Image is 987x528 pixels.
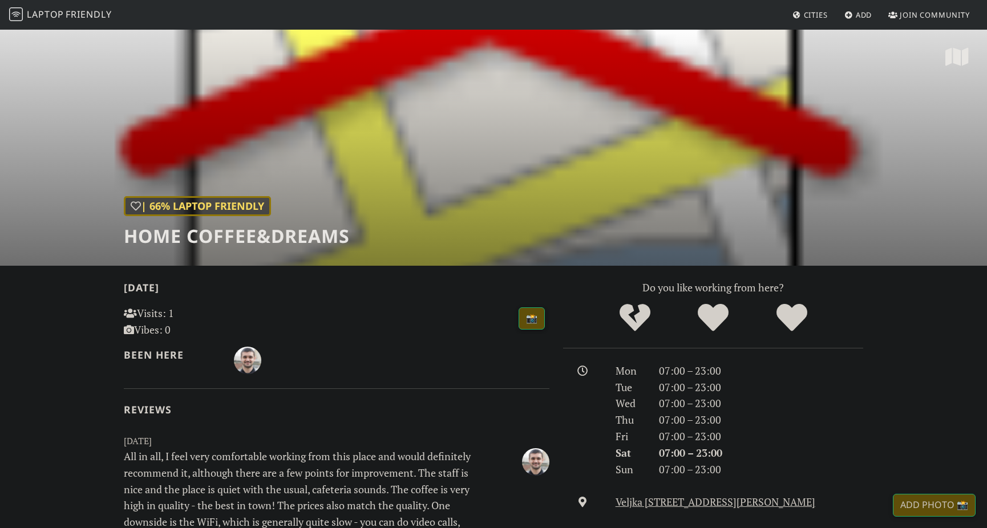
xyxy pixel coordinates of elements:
a: Cities [788,5,832,25]
div: Sat [609,445,652,461]
a: Veljka [STREET_ADDRESS][PERSON_NAME] [616,495,815,509]
span: Cities [804,10,828,20]
h1: HOME coffee&dreams [124,225,350,247]
div: Sun [609,461,652,478]
div: 07:00 – 23:00 [652,428,870,445]
div: Wed [609,395,652,412]
h2: [DATE] [124,282,549,298]
h2: Reviews [124,404,549,416]
div: Yes [674,302,753,334]
a: 📸 [519,307,545,330]
div: Definitely! [753,302,831,334]
span: Laptop [27,8,64,21]
img: LaptopFriendly [9,7,23,21]
div: 07:00 – 23:00 [652,363,870,379]
small: [DATE] [117,434,556,448]
div: 07:00 – 23:00 [652,445,870,461]
div: 07:00 – 23:00 [652,395,870,412]
span: Add [856,10,872,20]
div: Mon [609,363,652,379]
div: Thu [609,412,652,428]
div: 07:00 – 23:00 [652,461,870,478]
p: Visits: 1 Vibes: 0 [124,305,257,338]
a: Add [840,5,877,25]
img: 3382-aleksandar.jpg [234,347,261,374]
a: Join Community [884,5,974,25]
div: No [596,302,674,334]
a: LaptopFriendly LaptopFriendly [9,5,112,25]
a: Add Photo 📸 [893,494,976,517]
span: Friendly [66,8,111,21]
span: Join Community [900,10,970,20]
div: Tue [609,379,652,396]
div: | 66% Laptop Friendly [124,196,271,216]
div: Fri [609,428,652,445]
span: Aleksandar Andjelkovic [522,453,549,467]
p: Do you like working from here? [563,279,863,296]
img: 3382-aleksandar.jpg [522,448,549,476]
span: Aleksandar Andjelkovic [234,352,261,366]
h2: Been here [124,349,220,361]
div: 07:00 – 23:00 [652,412,870,428]
div: 07:00 – 23:00 [652,379,870,396]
